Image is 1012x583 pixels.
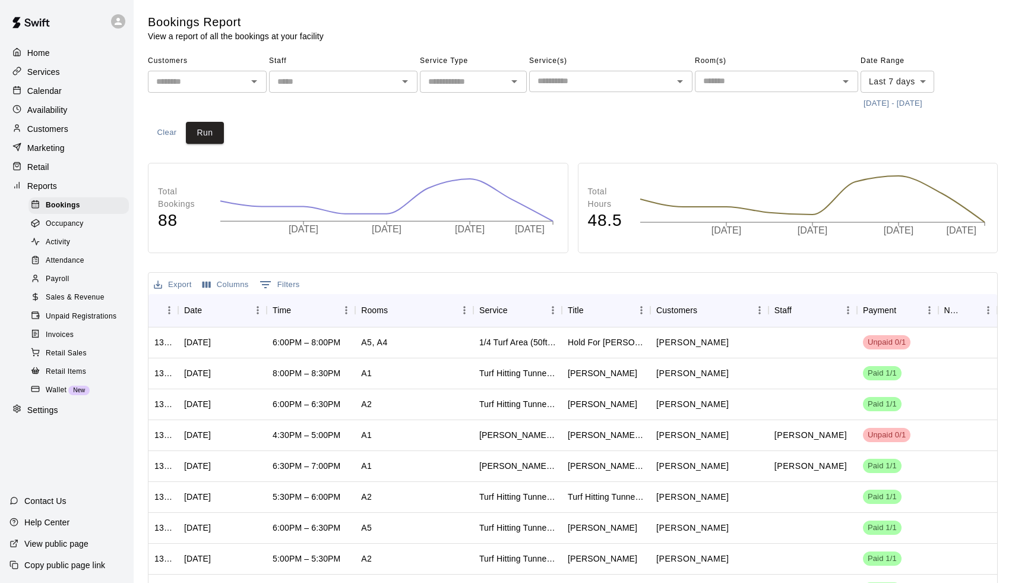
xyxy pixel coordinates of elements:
div: Dave ross [568,553,637,565]
p: Jeremy Perry [656,398,729,411]
a: Availability [10,101,124,119]
span: Unpaid 0/1 [863,430,910,441]
button: Show filters [257,275,303,294]
button: Menu [751,301,769,319]
div: Payment [857,294,938,327]
a: Calendar [10,82,124,100]
p: Patrick Aydt [656,522,729,534]
div: Title [562,294,650,327]
a: Home [10,44,124,62]
div: 6:30PM – 7:00PM [273,460,340,472]
button: Sort [508,302,524,319]
a: Services [10,63,124,81]
p: Help Center [24,516,69,528]
div: Notes [944,294,963,327]
span: Invoices [46,329,74,341]
span: Paid 1/1 [863,522,902,534]
tspan: [DATE] [711,225,741,235]
div: 8:00PM – 8:30PM [273,367,340,379]
div: ID [148,294,178,327]
button: Menu [839,301,857,319]
button: Menu [544,301,562,319]
p: View public page [24,538,88,550]
div: Attendance [29,253,129,269]
div: Invoices [29,327,129,344]
p: A2 [361,398,372,411]
div: Notes [938,294,997,327]
div: Occupancy [29,216,129,232]
span: Unpaid Registrations [46,311,116,323]
tspan: [DATE] [798,225,827,235]
p: Josh Sneed [656,336,729,349]
a: Occupancy [29,215,134,233]
tspan: [DATE] [456,225,486,235]
p: Reports [27,180,57,192]
div: Turf Hitting Tunnel (25ft x 50ft) [568,491,644,503]
button: Sort [584,302,600,319]
div: 1335305 [154,491,172,503]
p: View a report of all the bookings at your facility [148,30,324,42]
p: Total Hours [588,185,628,210]
button: Run [186,122,224,144]
button: Menu [632,301,650,319]
p: Customers [27,123,68,135]
div: Turf Hitting Tunnel (25ft x 50ft) [479,522,556,534]
tspan: [DATE] [884,225,913,235]
div: Retail Items [29,364,129,380]
p: Retail [27,161,49,173]
div: 1335170 [154,553,172,565]
a: Attendance [29,252,134,270]
div: 6:00PM – 8:00PM [273,336,340,348]
span: Room(s) [695,52,858,71]
button: Menu [921,301,938,319]
div: Retail [10,158,124,176]
span: New [68,387,90,393]
p: Contact Us [24,495,67,507]
span: Paid 1/1 [863,368,902,379]
p: Settings [27,404,58,416]
div: Jason Brown [568,367,637,379]
a: Settings [10,401,124,419]
p: Availability [27,104,68,116]
span: Attendance [46,255,84,267]
div: Rooms [361,294,388,327]
p: Copy public page link [24,559,105,571]
span: Wallet [46,385,67,396]
div: 5:00PM – 5:30PM [273,553,340,565]
button: Open [246,73,263,90]
p: Jerrod Anderson [656,460,729,472]
button: Open [672,73,688,90]
button: Clear [148,122,186,144]
div: Payment [863,294,896,327]
span: Customers [148,52,267,71]
div: 6:00PM – 6:30PM [273,398,340,410]
button: Export [151,276,195,294]
div: Retail Sales [29,345,129,362]
a: Marketing [10,139,124,157]
a: Customers [10,120,124,138]
div: Rooms [355,294,473,327]
div: Leo Seminati Baseball/Softball (Hitting or Fielding) [568,429,644,441]
div: Tue, Aug 19, 2025 [184,398,211,410]
button: Menu [249,301,267,319]
div: Date [184,294,202,327]
div: 6:00PM – 6:30PM [273,522,340,534]
span: Activity [46,237,70,248]
button: Sort [963,302,979,319]
p: Leo Seminati [774,460,847,472]
a: Retail Items [29,363,134,381]
button: Sort [291,302,308,319]
p: Jason Brown [656,367,729,380]
div: Reports [10,177,124,195]
h4: 48.5 [588,210,628,231]
p: A1 [361,429,372,442]
span: Paid 1/1 [863,553,902,565]
button: Select columns [200,276,252,294]
h4: 88 [158,210,208,231]
div: Service [479,294,508,327]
